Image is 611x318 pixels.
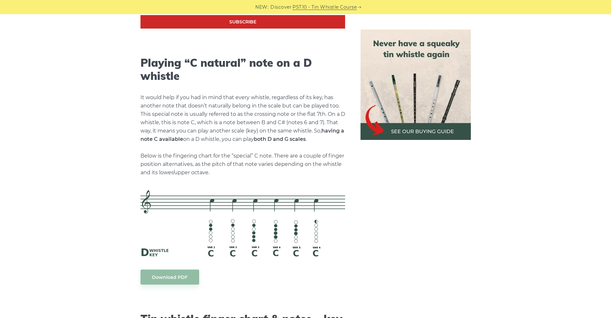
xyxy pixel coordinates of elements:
[140,15,345,29] a: Subscribe
[255,4,268,11] span: NEW:
[140,56,345,83] h2: Playing “C natural” note on a D whistle
[254,136,306,142] strong: both D and G scales
[140,93,345,177] p: It would help if you had in mind that every whistle, regardless of its key, has another note that...
[140,270,199,285] a: Download PDF
[270,4,292,11] span: Discover
[293,4,357,11] a: PST10 - Tin Whistle Course
[361,30,471,140] img: tin whistle buying guide
[140,190,345,257] img: C natural fingering on D whistle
